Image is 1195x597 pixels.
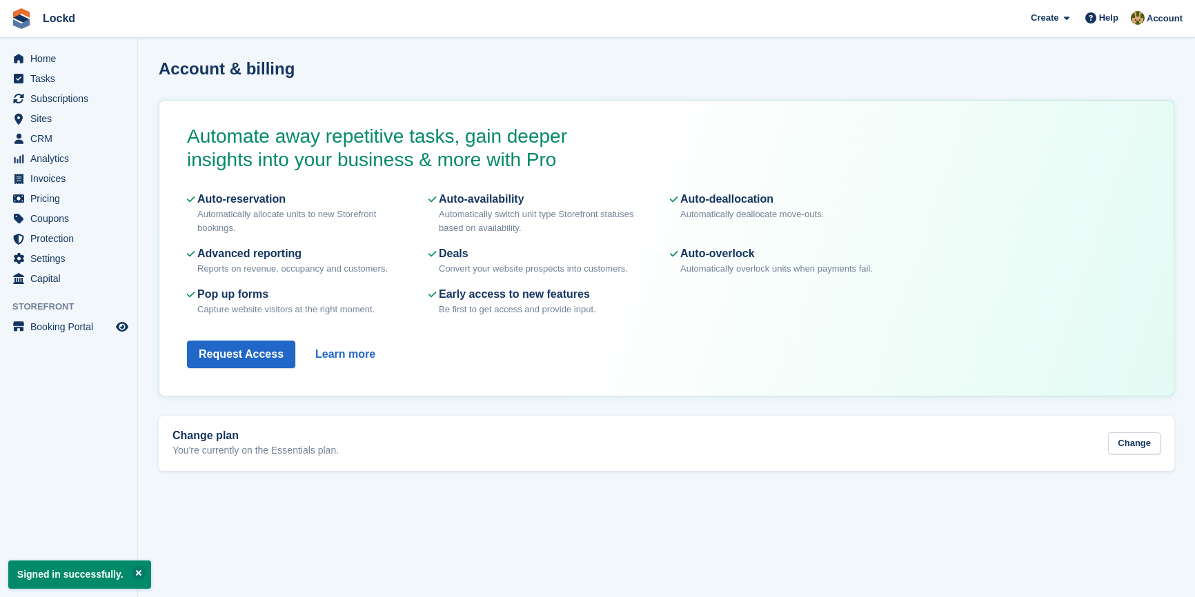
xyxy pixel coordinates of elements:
div: Auto-deallocation [680,191,824,208]
a: menu [7,89,130,108]
span: Create [1031,11,1058,25]
a: menu [7,209,130,228]
span: Booking Portal [30,317,113,336]
p: Automate away repetitive tasks, gain deeper insights into your business & more with Pro [187,125,629,172]
h2: Change plan [172,429,339,442]
span: Account [1147,12,1183,26]
div: Early access to new features [439,286,596,303]
div: Automatically switch unit type Storefront statuses based on availability. [439,208,649,235]
div: Pop up forms [197,286,375,303]
span: Capital [30,269,113,288]
span: Help [1099,11,1118,25]
div: Reports on revenue, occupancy and customers. [197,262,388,276]
a: menu [7,269,130,288]
img: stora-icon-8386f47178a22dfd0bd8f6a31ec36ba5ce8667c1dd55bd0f319d3a0aa187defe.svg [11,8,32,29]
a: menu [7,249,130,268]
a: menu [7,129,130,148]
div: Automatically deallocate move-outs. [680,208,824,221]
div: Automatically allocate units to new Storefront bookings. [197,208,408,235]
div: Auto-availability [439,191,649,208]
div: Automatically overlock units when payments fail. [680,262,873,276]
span: Storefront [12,300,137,314]
a: menu [7,189,130,208]
span: Coupons [30,209,113,228]
button: Request Access [187,341,295,368]
span: Invoices [30,169,113,188]
span: Pricing [30,189,113,208]
p: You're currently on the Essentials plan. [172,445,339,457]
a: menu [7,69,130,88]
h1: Account & billing [159,59,295,78]
div: Be first to get access and provide input. [439,303,596,316]
span: Settings [30,249,113,268]
div: Capture website visitors at the right moment. [197,303,375,316]
a: Change plan You're currently on the Essentials plan. Change [159,416,1174,471]
div: Advanced reporting [197,245,388,262]
img: Amy Bailey [1131,11,1145,25]
a: menu [7,49,130,68]
a: Learn more [315,346,375,363]
span: Protection [30,229,113,248]
span: CRM [30,129,113,148]
div: Auto-overlock [680,245,873,262]
a: menu [7,109,130,128]
span: Sites [30,109,113,128]
span: Subscriptions [30,89,113,108]
a: menu [7,169,130,188]
a: menu [7,149,130,168]
a: Lockd [37,7,81,30]
div: Deals [439,245,628,262]
a: menu [7,317,130,336]
span: Home [30,49,113,68]
p: Signed in successfully. [8,560,151,589]
div: Change [1108,432,1161,455]
a: menu [7,229,130,248]
div: Auto-reservation [197,191,408,208]
a: Preview store [114,318,130,335]
span: Analytics [30,149,113,168]
span: Tasks [30,69,113,88]
div: Convert your website prospects into customers. [439,262,628,276]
